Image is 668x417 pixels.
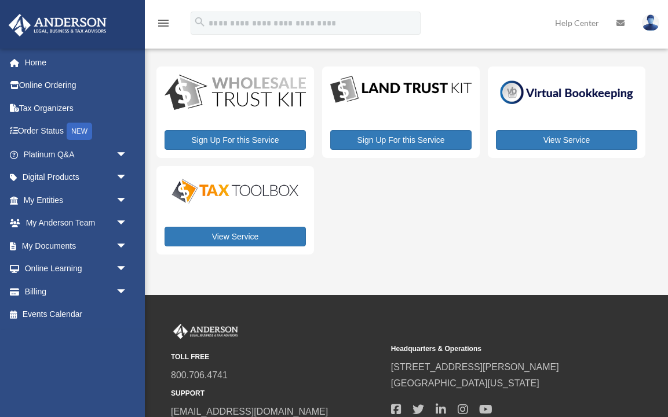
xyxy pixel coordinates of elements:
small: TOLL FREE [171,351,383,363]
a: Online Learningarrow_drop_down [8,257,145,281]
a: Digital Productsarrow_drop_down [8,166,139,189]
img: Anderson Advisors Platinum Portal [5,14,110,36]
div: NEW [67,123,92,140]
span: arrow_drop_down [116,212,139,235]
a: Home [8,51,145,74]
a: Online Ordering [8,74,145,97]
small: SUPPORT [171,388,383,400]
a: My Anderson Teamarrow_drop_down [8,212,145,235]
a: My Entitiesarrow_drop_down [8,189,145,212]
a: 800.706.4741 [171,370,228,380]
img: Anderson Advisors Platinum Portal [171,324,240,339]
a: View Service [496,130,637,150]
a: Order StatusNEW [8,120,145,143]
a: Sign Up For this Service [165,130,306,150]
img: LandTrust_lgo-1.jpg [330,75,472,105]
a: Billingarrow_drop_down [8,280,145,303]
span: arrow_drop_down [116,280,139,304]
span: arrow_drop_down [116,143,139,167]
img: User Pic [642,14,659,31]
span: arrow_drop_down [116,166,139,190]
span: arrow_drop_down [116,257,139,281]
a: [STREET_ADDRESS][PERSON_NAME] [391,362,559,372]
small: Headquarters & Operations [391,343,603,355]
i: search [194,16,206,28]
a: My Documentsarrow_drop_down [8,234,145,257]
a: menu [156,20,170,30]
span: arrow_drop_down [116,234,139,258]
a: Sign Up For this Service [330,130,472,150]
a: [EMAIL_ADDRESS][DOMAIN_NAME] [171,407,328,416]
a: Platinum Q&Aarrow_drop_down [8,143,145,166]
img: WS-Trust-Kit-lgo-1.jpg [165,75,306,112]
span: arrow_drop_down [116,189,139,212]
a: Tax Organizers [8,97,145,120]
a: [GEOGRAPHIC_DATA][US_STATE] [391,378,539,388]
a: View Service [165,227,306,246]
i: menu [156,16,170,30]
a: Events Calendar [8,303,145,326]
